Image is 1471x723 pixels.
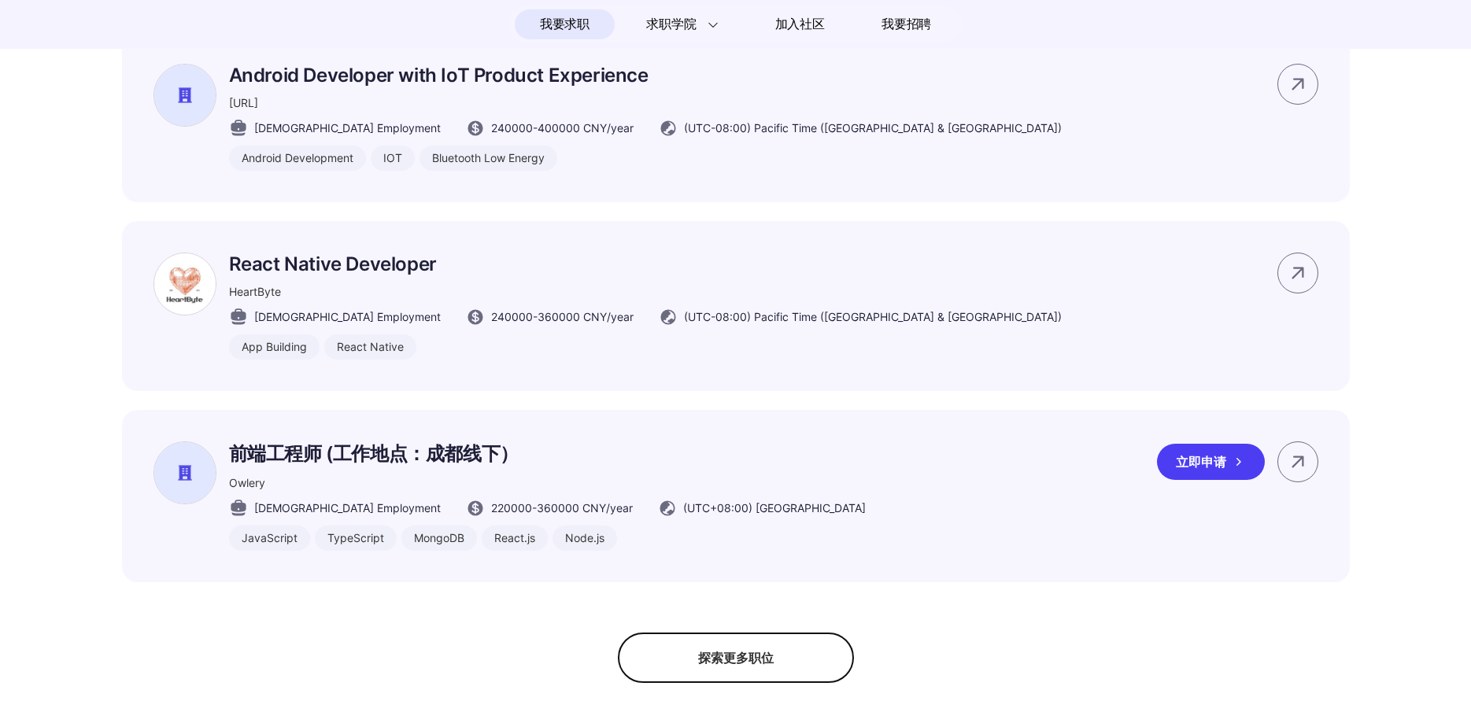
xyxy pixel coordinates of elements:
div: Node.js [553,526,617,551]
div: App Building [229,334,320,360]
span: [DEMOGRAPHIC_DATA] Employment [254,500,441,516]
span: 我要求职 [540,12,590,37]
span: (UTC-08:00) Pacific Time ([GEOGRAPHIC_DATA] & [GEOGRAPHIC_DATA]) [684,308,1062,325]
div: JavaScript [229,526,310,551]
span: 我要招聘 [881,15,931,34]
div: 探索更多职位 [618,633,854,683]
div: Android Development [229,146,366,171]
span: Owlery [229,476,265,489]
a: 立即申请 [1157,444,1277,480]
div: React Native [324,334,416,360]
span: HeartByte [229,285,281,298]
p: 前端工程师 (工作地点：成都线下） [229,441,866,467]
span: (UTC+08:00) [GEOGRAPHIC_DATA] [683,500,866,516]
span: 加入社区 [775,12,825,37]
div: 立即申请 [1157,444,1265,480]
span: [DEMOGRAPHIC_DATA] Employment [254,120,441,136]
span: 求职学院 [646,15,696,34]
div: TypeScript [315,526,397,551]
p: React Native Developer [229,253,1062,275]
div: React.js [482,526,548,551]
span: [DEMOGRAPHIC_DATA] Employment [254,308,441,325]
span: (UTC-08:00) Pacific Time ([GEOGRAPHIC_DATA] & [GEOGRAPHIC_DATA]) [684,120,1062,136]
div: Bluetooth Low Energy [419,146,557,171]
span: 220000 - 360000 CNY /year [491,500,633,516]
span: [URL] [229,96,258,109]
p: Android Developer with IoT Product Experience [229,64,1062,87]
div: IOT [371,146,415,171]
span: 240000 - 400000 CNY /year [491,120,634,136]
span: 240000 - 360000 CNY /year [491,308,634,325]
div: MongoDB [401,526,477,551]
